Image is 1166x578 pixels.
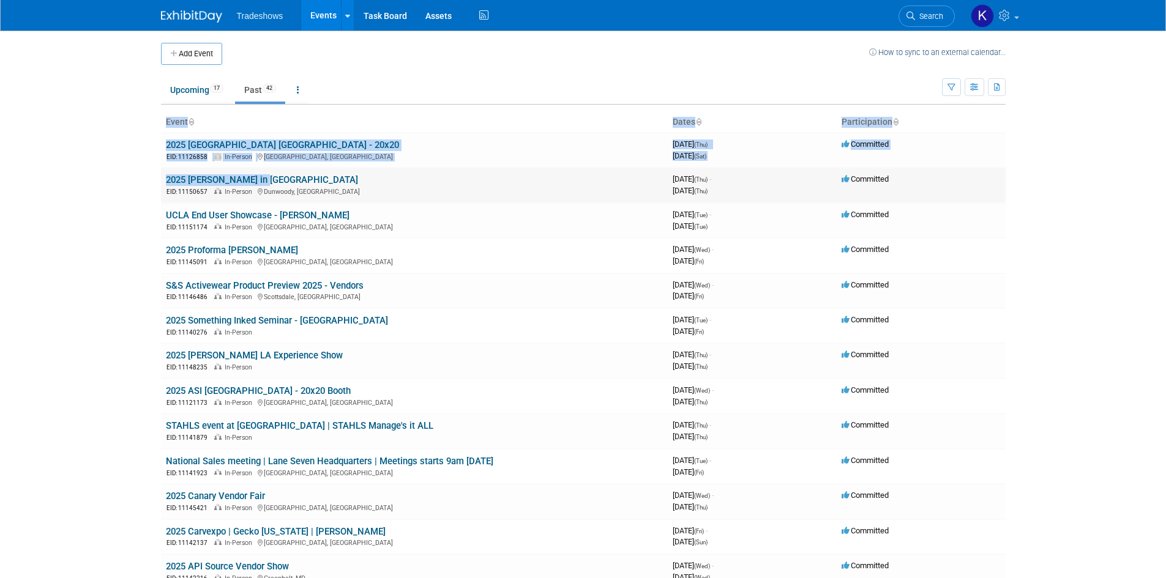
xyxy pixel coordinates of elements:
[694,246,710,253] span: (Wed)
[694,504,708,511] span: (Thu)
[161,112,668,133] th: Event
[712,491,714,500] span: -
[166,467,663,478] div: [GEOGRAPHIC_DATA], [GEOGRAPHIC_DATA]
[673,315,711,324] span: [DATE]
[166,561,289,572] a: 2025 API Source Vendor Show
[188,117,194,127] a: Sort by Event Name
[166,539,212,546] span: EID: 11142137
[842,385,889,395] span: Committed
[695,117,701,127] a: Sort by Start Date
[842,174,889,183] span: Committed
[214,293,222,299] img: In-Person Event
[694,293,704,300] span: (Fri)
[673,350,711,359] span: [DATE]
[673,385,714,395] span: [DATE]
[694,141,708,148] span: (Thu)
[214,399,222,405] img: In-Person Event
[694,434,708,440] span: (Thu)
[712,561,714,570] span: -
[161,78,233,102] a: Upcoming17
[673,561,714,570] span: [DATE]
[166,385,351,396] a: 2025 ASI [GEOGRAPHIC_DATA] - 20x20 Booth
[166,154,212,160] span: EID: 11126858
[673,361,708,371] span: [DATE]
[706,526,708,535] span: -
[709,315,711,324] span: -
[709,420,711,429] span: -
[694,153,706,160] span: (Sat)
[225,504,256,512] span: In-Person
[673,432,708,441] span: [DATE]
[712,280,714,289] span: -
[694,399,708,406] span: (Thu)
[694,458,708,464] span: (Tue)
[673,221,708,231] span: [DATE]
[673,397,708,406] span: [DATE]
[869,48,1006,57] a: How to sync to an external calendar...
[842,245,889,254] span: Committed
[214,258,222,264] img: In-Person Event
[673,151,706,160] span: [DATE]
[892,117,899,127] a: Sort by Participation Type
[694,258,704,265] span: (Fri)
[694,422,708,429] span: (Thu)
[694,539,708,546] span: (Sun)
[263,84,276,93] span: 42
[166,470,212,476] span: EID: 11141923
[166,210,349,221] a: UCLA End User Showcase - [PERSON_NAME]
[673,256,704,265] span: [DATE]
[673,291,704,300] span: [DATE]
[673,210,711,219] span: [DATE]
[225,399,256,407] span: In-Person
[842,491,889,500] span: Committed
[214,328,222,335] img: In-Person Event
[225,363,256,371] span: In-Person
[166,397,663,407] div: [GEOGRAPHIC_DATA], [GEOGRAPHIC_DATA]
[166,399,212,406] span: EID: 11121173
[712,385,714,395] span: -
[225,153,256,161] span: In-Person
[694,223,708,230] span: (Tue)
[166,537,663,547] div: [GEOGRAPHIC_DATA], [GEOGRAPHIC_DATA]
[166,294,212,300] span: EID: 11146486
[694,528,704,535] span: (Fri)
[673,139,711,149] span: [DATE]
[166,350,343,361] a: 2025 [PERSON_NAME] LA Experience Show
[971,4,994,28] img: Karyna Kitsmey
[842,210,889,219] span: Committed
[166,245,298,256] a: 2025 Proforma [PERSON_NAME]
[214,188,222,194] img: In-Person Event
[842,315,889,324] span: Committed
[694,352,708,358] span: (Thu)
[673,186,708,195] span: [DATE]
[166,456,493,467] a: National Sales meeting | Lane Seven Headquarters | Meetings starts 9am [DATE]
[694,188,708,195] span: (Thu)
[842,526,889,535] span: Committed
[673,456,711,465] span: [DATE]
[166,364,212,371] span: EID: 11148235
[166,315,388,326] a: 2025 Something Inked Seminar - [GEOGRAPHIC_DATA]
[673,537,708,546] span: [DATE]
[166,505,212,511] span: EID: 11145421
[837,112,1006,133] th: Participation
[166,221,663,232] div: [GEOGRAPHIC_DATA], [GEOGRAPHIC_DATA]
[842,420,889,429] span: Committed
[166,188,212,195] span: EID: 11150657
[694,387,710,394] span: (Wed)
[166,491,265,502] a: 2025 Canary Vendor Fair
[673,491,714,500] span: [DATE]
[673,420,711,429] span: [DATE]
[694,212,708,218] span: (Tue)
[668,112,837,133] th: Dates
[673,526,708,535] span: [DATE]
[214,363,222,369] img: In-Person Event
[915,12,943,21] span: Search
[166,256,663,267] div: [GEOGRAPHIC_DATA], [GEOGRAPHIC_DATA]
[225,223,256,231] span: In-Person
[214,469,222,475] img: In-Person Event
[694,328,704,335] span: (Fri)
[166,291,663,302] div: Scottsdale, [GEOGRAPHIC_DATA]
[161,43,222,65] button: Add Event
[673,280,714,289] span: [DATE]
[166,186,663,196] div: Dunwoody, [GEOGRAPHIC_DATA]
